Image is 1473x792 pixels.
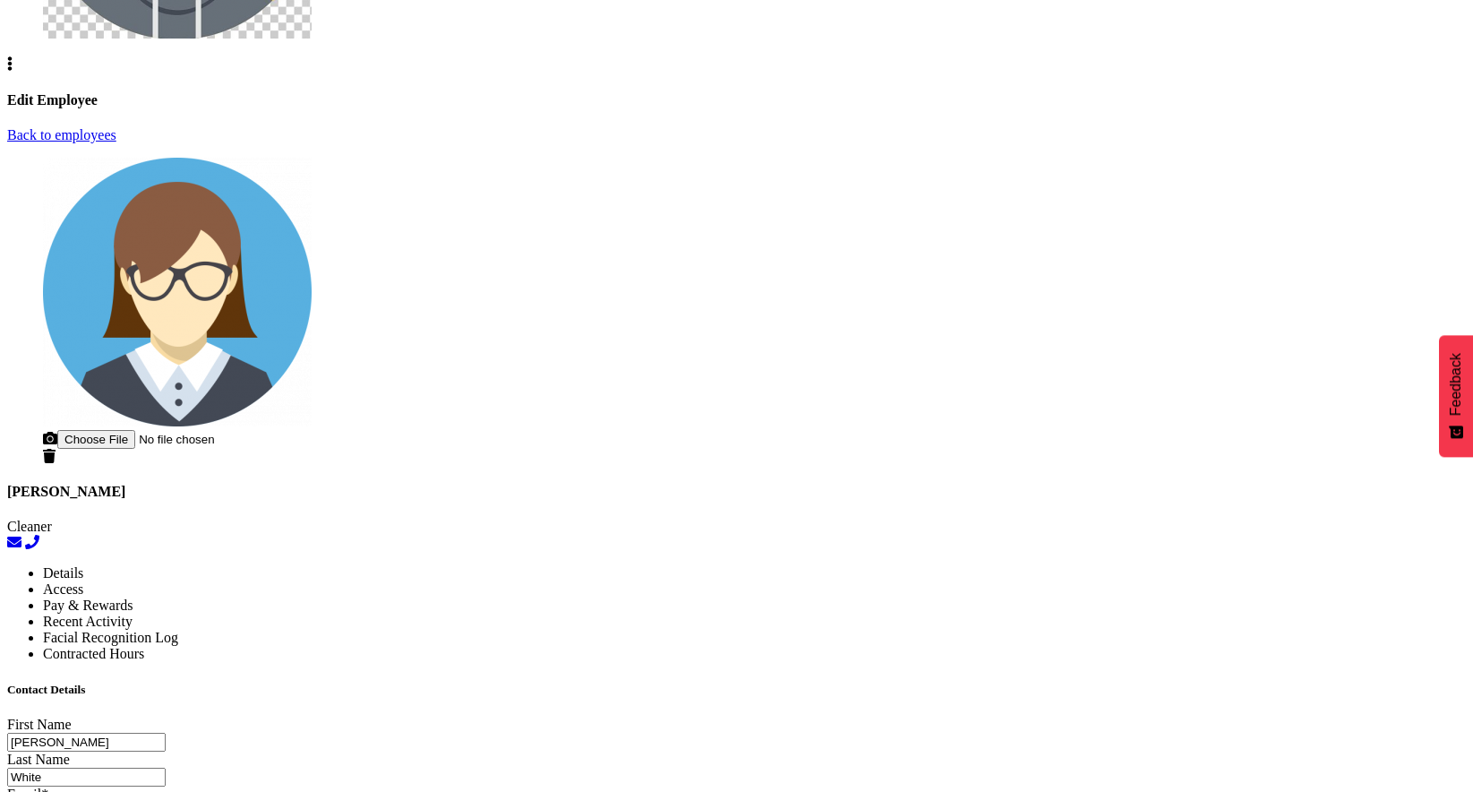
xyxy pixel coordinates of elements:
[43,565,83,581] span: Details
[1448,353,1464,416] span: Feedback
[7,484,1466,500] h4: [PERSON_NAME]
[7,519,52,534] span: Cleaner
[7,717,72,732] label: First Name
[7,752,70,767] label: Last Name
[7,127,116,142] a: Back to employees
[43,630,178,645] span: Facial Recognition Log
[7,535,21,550] a: Email Employee
[43,598,133,613] span: Pay & Rewards
[7,768,166,787] input: Last Name
[43,646,144,661] span: Contracted Hours
[7,683,1466,697] h5: Contact Details
[7,92,1466,108] h4: Edit Employee
[1439,335,1473,457] button: Feedback - Show survey
[43,614,133,629] span: Recent Activity
[43,581,83,597] span: Access
[43,158,312,426] img: james-lebron5de889dd599a6789a5aeb57f8f705f8c.png
[7,733,166,752] input: First Name
[25,535,39,550] a: Call Employee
